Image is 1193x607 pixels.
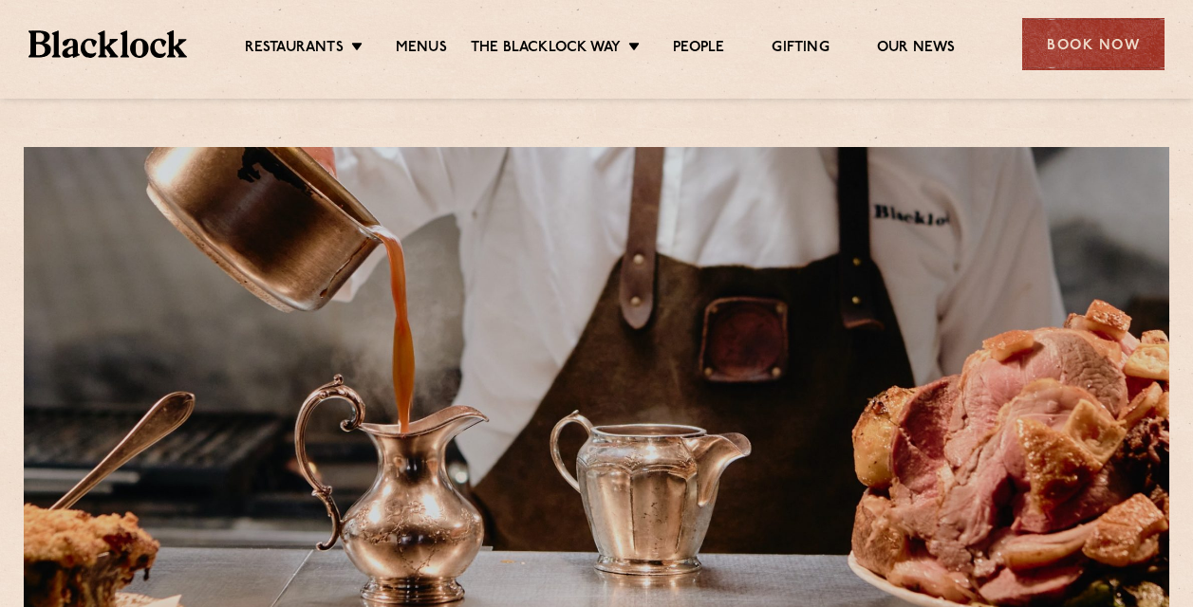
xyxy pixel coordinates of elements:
a: Our News [877,39,956,60]
a: People [673,39,724,60]
a: The Blacklock Way [471,39,621,60]
img: BL_Textured_Logo-footer-cropped.svg [28,30,187,57]
a: Menus [396,39,447,60]
a: Gifting [772,39,829,60]
a: Restaurants [245,39,344,60]
div: Book Now [1022,18,1165,70]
